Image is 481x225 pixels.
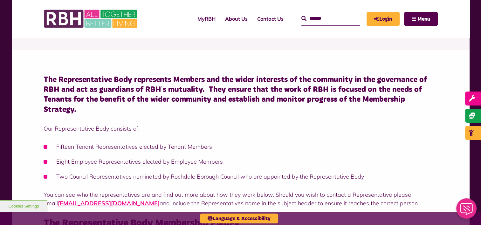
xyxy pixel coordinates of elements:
[220,10,252,27] a: About Us
[44,6,139,31] img: RBH
[252,10,288,27] a: Contact Us
[58,200,160,207] a: Link rep.body@rbh.org.uk
[367,12,400,26] a: MyRBH
[44,124,438,133] p: Our Representative Body consists of:
[452,196,481,225] iframe: Netcall Web Assistant for live chat
[44,75,438,115] h4: The Representative Body represents Members and the wider interests of the community in the govern...
[44,142,438,151] li: Fifteen Tenant Representatives elected by Tenant Members
[301,12,360,25] input: Search
[404,12,438,26] button: Navigation
[44,172,438,181] li: Two Council Representatives nominated by Rochdale Borough Council who are appointed by the Repres...
[193,10,220,27] a: MyRBH
[44,190,438,208] p: You can see who the representatives are and find out more about how they work below. Should you w...
[44,157,438,166] li: Eight Employee Representatives elected by Employee Members
[200,214,278,223] button: Language & Accessibility
[417,17,430,22] span: Menu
